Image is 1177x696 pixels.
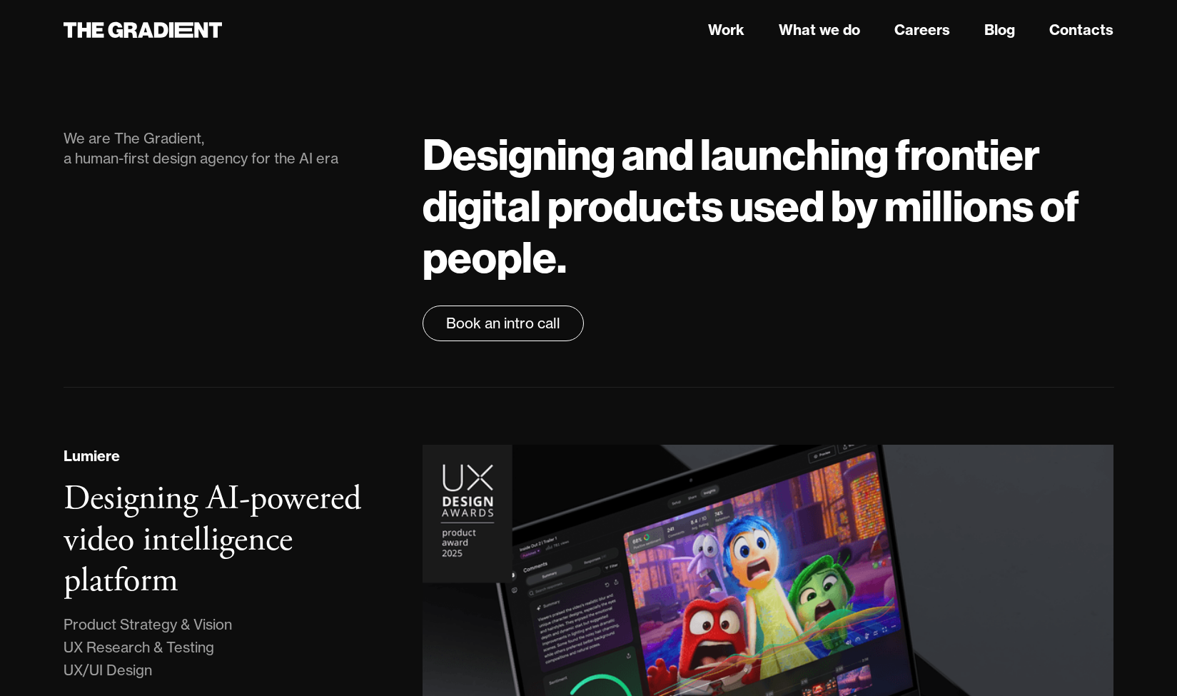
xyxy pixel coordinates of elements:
[64,613,232,682] div: Product Strategy & Vision UX Research & Testing UX/UI Design
[423,128,1113,283] h1: Designing and launching frontier digital products used by millions of people.
[64,128,395,168] div: We are The Gradient, a human-first design agency for the AI era
[708,19,744,41] a: Work
[779,19,860,41] a: What we do
[894,19,950,41] a: Careers
[423,306,584,341] a: Book an intro call
[64,477,361,602] h3: Designing AI-powered video intelligence platform
[984,19,1015,41] a: Blog
[64,445,120,467] div: Lumiere
[1049,19,1113,41] a: Contacts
